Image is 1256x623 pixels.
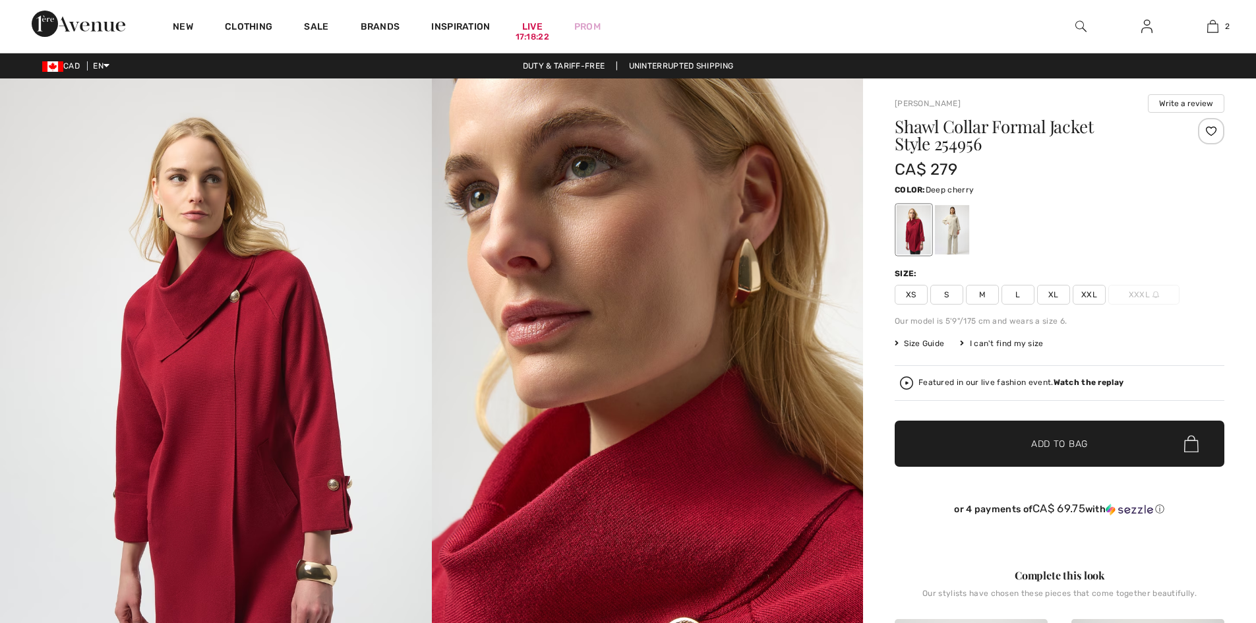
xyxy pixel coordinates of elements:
[895,421,1224,467] button: Add to Bag
[1054,378,1124,387] strong: Watch the replay
[1037,285,1070,305] span: XL
[895,285,928,305] span: XS
[1180,18,1245,34] a: 2
[1152,291,1159,298] img: ring-m.svg
[895,268,920,280] div: Size:
[1225,20,1230,32] span: 2
[42,61,85,71] span: CAD
[895,502,1224,516] div: or 4 payments of with
[895,160,957,179] span: CA$ 279
[1207,18,1218,34] img: My Bag
[42,61,63,72] img: Canadian Dollar
[895,589,1224,608] div: Our stylists have chosen these pieces that come together beautifully.
[895,568,1224,583] div: Complete this look
[516,31,549,44] div: 17:18:22
[918,378,1123,387] div: Featured in our live fashion event.
[1075,18,1087,34] img: search the website
[304,21,328,35] a: Sale
[522,20,543,34] a: Live17:18:22
[225,21,272,35] a: Clothing
[895,118,1170,152] h1: Shawl Collar Formal Jacket Style 254956
[895,99,961,108] a: [PERSON_NAME]
[895,502,1224,520] div: or 4 payments ofCA$ 69.75withSezzle Click to learn more about Sezzle
[431,21,490,35] span: Inspiration
[930,285,963,305] span: S
[935,205,969,254] div: Birch melange
[1032,502,1085,515] span: CA$ 69.75
[895,338,944,349] span: Size Guide
[361,21,400,35] a: Brands
[1148,94,1224,113] button: Write a review
[1141,18,1152,34] img: My Info
[1106,504,1153,516] img: Sezzle
[1002,285,1034,305] span: L
[926,185,974,194] span: Deep cherry
[173,21,193,35] a: New
[32,11,125,37] img: 1ère Avenue
[960,338,1043,349] div: I can't find my size
[895,185,926,194] span: Color:
[1073,285,1106,305] span: XXL
[900,376,913,390] img: Watch the replay
[1184,435,1199,452] img: Bag.svg
[574,20,601,34] a: Prom
[966,285,999,305] span: M
[1031,437,1088,451] span: Add to Bag
[1108,285,1180,305] span: XXXL
[1172,524,1243,557] iframe: Opens a widget where you can find more information
[93,61,109,71] span: EN
[1131,18,1163,35] a: Sign In
[895,315,1224,327] div: Our model is 5'9"/175 cm and wears a size 6.
[897,205,931,254] div: Deep cherry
